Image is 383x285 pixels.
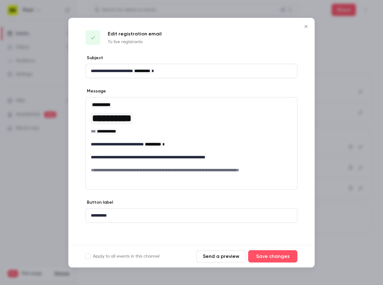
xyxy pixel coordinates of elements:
[86,253,159,259] label: Apply to all events in this channel
[86,209,297,222] div: editor
[86,64,297,78] div: editor
[86,88,106,94] label: Message
[248,250,297,263] button: Save changes
[86,199,113,206] label: Button label
[196,250,246,263] button: Send a preview
[86,97,297,177] div: editor
[108,39,162,45] p: To live registrants
[108,30,162,38] p: Edit registration email
[300,20,312,33] button: Close
[86,55,103,61] label: Subject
